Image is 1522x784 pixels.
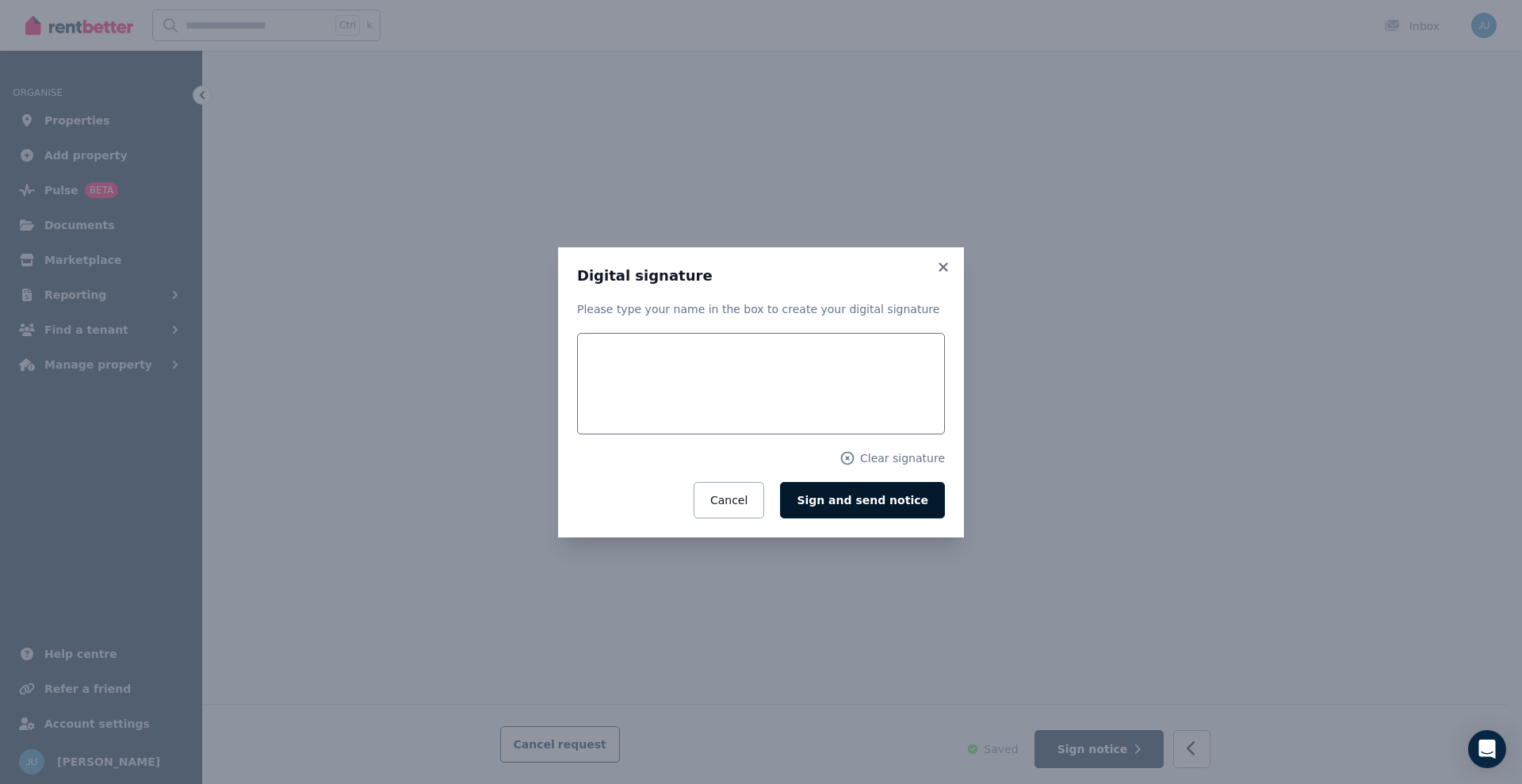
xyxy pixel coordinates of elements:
span: Sign and send notice [797,494,928,507]
button: Sign and send notice [780,482,945,518]
button: Cancel [694,482,764,518]
h3: Digital signature [577,266,945,285]
span: Clear signature [860,450,945,466]
div: Open Intercom Messenger [1468,730,1506,768]
p: Please type your name in the box to create your digital signature [577,301,945,317]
